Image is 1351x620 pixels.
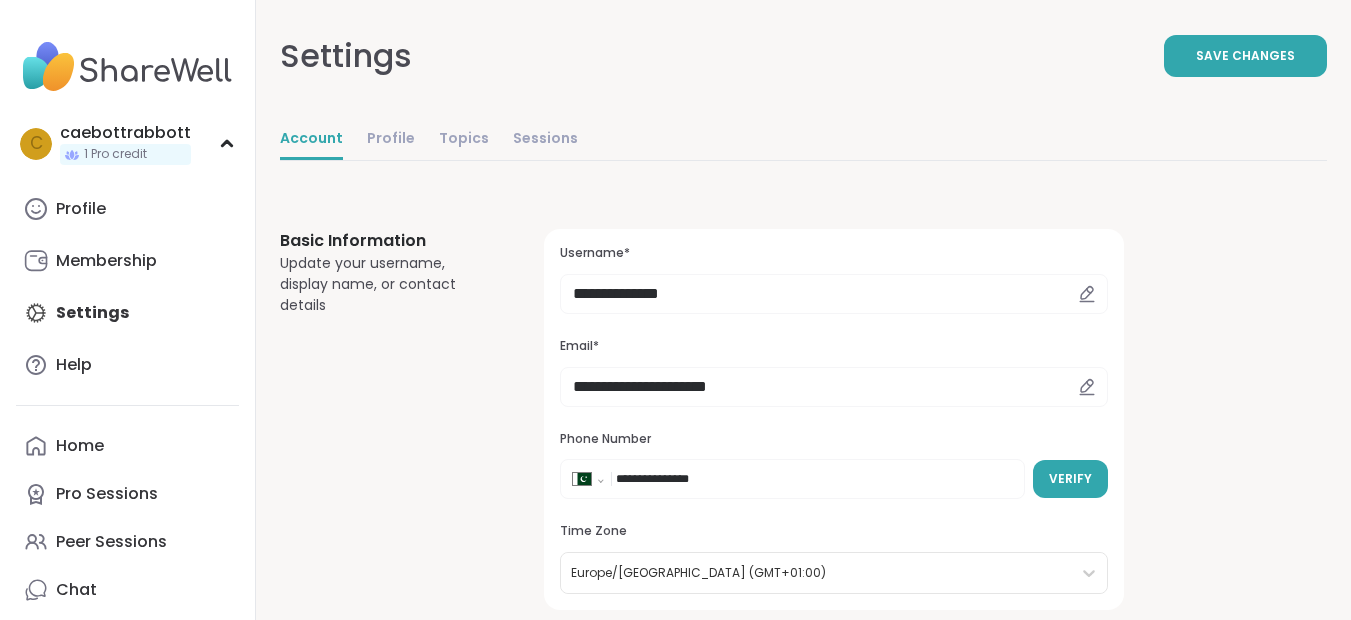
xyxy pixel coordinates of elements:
a: Topics [439,120,489,160]
a: Sessions [513,120,578,160]
a: Profile [16,185,239,233]
div: Chat [56,579,97,601]
h3: Phone Number [560,431,1108,448]
span: c [30,131,43,157]
a: Chat [16,566,239,614]
h3: Email* [560,338,1108,355]
a: Account [280,120,343,160]
div: Settings [280,32,412,80]
img: ShareWell Nav Logo [16,32,239,102]
div: Update your username, display name, or contact details [280,253,496,316]
div: Home [56,435,104,457]
a: Home [16,422,239,470]
div: Help [56,354,92,376]
h3: Basic Information [280,229,496,253]
span: Verify [1049,470,1092,488]
h3: Username* [560,245,1108,262]
a: Profile [367,120,415,160]
a: Help [16,341,239,389]
button: Verify [1033,460,1108,498]
a: Peer Sessions [16,518,239,566]
div: Pro Sessions [56,483,158,505]
div: Peer Sessions [56,531,167,553]
span: 1 Pro credit [84,146,147,163]
h3: Time Zone [560,523,1108,540]
span: Save Changes [1196,47,1295,65]
div: Profile [56,198,106,220]
button: Save Changes [1164,35,1327,77]
div: caebottrabbott [60,122,191,144]
a: Membership [16,237,239,285]
a: Pro Sessions [16,470,239,518]
div: Membership [56,250,157,272]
